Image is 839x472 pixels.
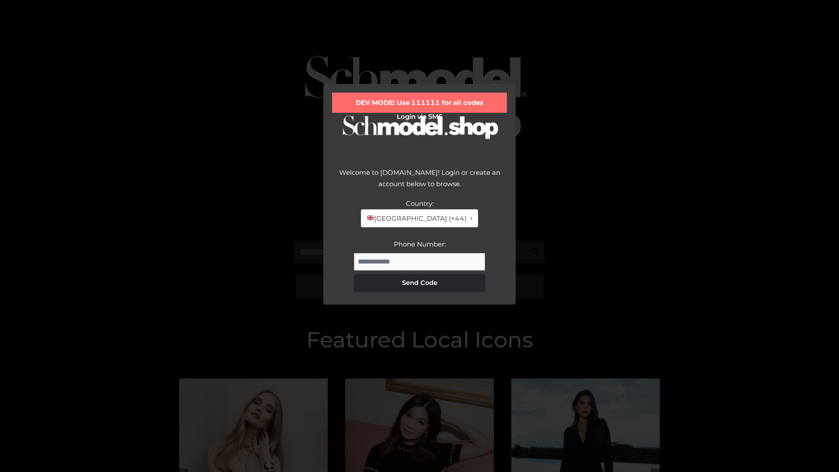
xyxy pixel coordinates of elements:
[406,199,433,208] label: Country:
[332,167,507,198] div: Welcome to [DOMAIN_NAME]! Login or create an account below to browse.
[366,213,466,224] span: [GEOGRAPHIC_DATA] (+44)
[394,240,446,248] label: Phone Number:
[367,215,374,221] img: 🇬🇧
[332,93,507,113] div: DEV MODE: Use 111111 for all codes
[354,274,485,292] button: Send Code
[332,113,507,121] h2: Login via SMS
